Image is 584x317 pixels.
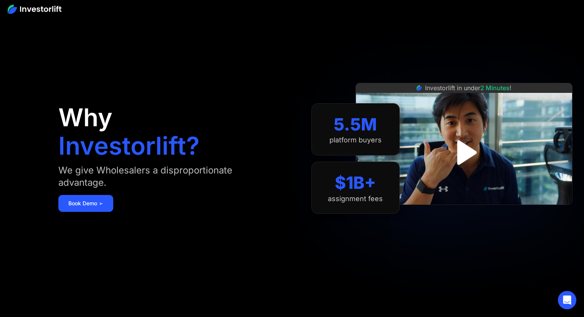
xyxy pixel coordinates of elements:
div: We give Wholesalers a disproportionate advantage. [58,164,269,189]
a: Book Demo ➢ [58,195,113,212]
div: 5.5M [334,114,377,135]
a: open lightbox [447,135,481,170]
div: Investorlift in under ! [425,83,511,92]
div: $1B+ [335,173,376,193]
iframe: Customer reviews powered by Trustpilot [406,209,521,218]
h1: Investorlift? [58,134,200,158]
div: platform buyers [329,136,382,144]
div: Open Intercom Messenger [558,291,576,309]
h1: Why [58,105,112,130]
span: 2 Minutes [480,84,510,92]
div: assignment fees [328,195,383,203]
